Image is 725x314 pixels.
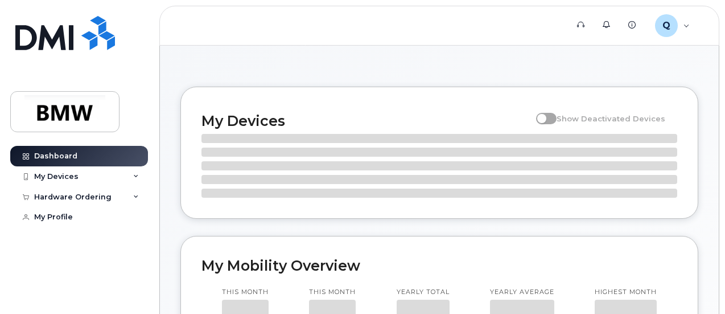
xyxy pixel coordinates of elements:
span: Show Deactivated Devices [557,114,665,123]
p: Yearly average [490,288,554,297]
p: This month [222,288,269,297]
p: Highest month [595,288,657,297]
p: This month [309,288,356,297]
h2: My Mobility Overview [201,257,677,274]
input: Show Deactivated Devices [536,108,545,117]
p: Yearly total [397,288,450,297]
h2: My Devices [201,112,530,129]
